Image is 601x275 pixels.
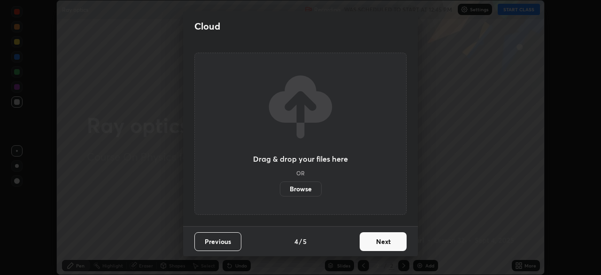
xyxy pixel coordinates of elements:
[253,155,348,163] h3: Drag & drop your files here
[360,232,407,251] button: Next
[194,232,241,251] button: Previous
[296,170,305,176] h5: OR
[194,20,220,32] h2: Cloud
[303,236,307,246] h4: 5
[299,236,302,246] h4: /
[294,236,298,246] h4: 4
